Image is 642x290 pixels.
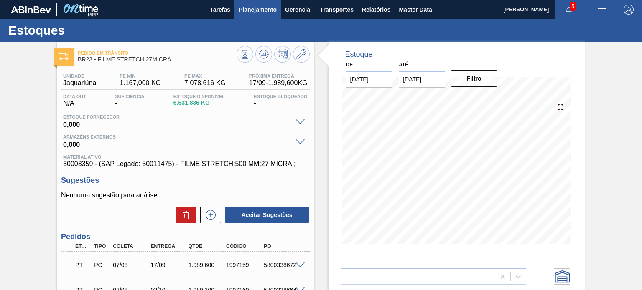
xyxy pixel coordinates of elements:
[113,94,146,107] div: -
[149,262,190,268] div: 17/09/2025
[186,243,228,249] div: Qtde
[221,206,310,224] div: Aceitar Sugestões
[63,134,290,139] span: Armazéns externos
[11,6,51,13] img: TNhmsLtSVTkK8tSr43FrP2fwEKptu5GPRR3wAAAABJRU5ErkJggg==
[73,256,92,274] div: Pedido em Trânsito
[63,73,96,78] span: Unidade
[120,79,161,87] span: 1.167,000 KG
[92,262,111,268] div: Pedido de Compra
[274,46,291,63] button: Programar Estoque
[184,73,226,78] span: PE MAX
[63,94,86,99] span: Data out
[63,119,290,128] span: 0,000
[78,56,236,63] span: BR23 - FILME STRETCH 27MICRA
[320,5,354,15] span: Transportes
[399,62,408,68] label: Até
[451,70,497,87] button: Filtro
[172,207,196,223] div: Excluir Sugestões
[78,50,236,55] span: Pedido em Trânsito
[63,79,96,87] span: Jaguariúna
[362,5,390,15] span: Relatórios
[149,243,190,249] div: Entrega
[63,154,307,159] span: Material ativo
[184,79,226,87] span: 7.078,616 KG
[225,207,309,223] button: Aceitar Sugestões
[120,73,161,78] span: PE MIN
[8,25,157,35] h1: Estoques
[555,4,582,15] button: Notificações
[624,5,634,15] img: Logout
[570,2,576,11] span: 5
[255,46,272,63] button: Atualizar Gráfico
[61,176,309,185] h3: Sugestões
[399,71,445,88] input: dd/mm/yyyy
[59,53,69,60] img: Ícone
[210,5,230,15] span: Tarefas
[399,5,432,15] span: Master Data
[285,5,312,15] span: Gerencial
[111,262,152,268] div: 07/08/2025
[173,94,225,99] span: Estoque Disponível
[293,46,310,63] button: Ir ao Master Data / Geral
[73,243,92,249] div: Etapa
[597,5,607,15] img: userActions
[63,160,307,168] span: 30003359 - (SAP Legado: 50011475) - FILME STRETCH;500 MM;27 MICRA;;
[61,94,88,107] div: N/A
[262,243,303,249] div: PO
[239,5,277,15] span: Planejamento
[237,46,253,63] button: Visão Geral dos Estoques
[262,262,303,268] div: 5800338672
[92,243,111,249] div: Tipo
[224,262,265,268] div: 1997159
[115,94,144,99] span: Suficiência
[345,50,373,59] div: Estoque
[196,207,221,223] div: Nova sugestão
[346,71,392,88] input: dd/mm/yyyy
[254,94,307,99] span: Estoque Bloqueado
[111,243,152,249] div: Coleta
[63,139,290,148] span: 0,000
[346,62,353,68] label: De
[224,243,265,249] div: Código
[249,73,308,78] span: Próxima Entrega
[249,79,308,87] span: 17/09 - 1.989,600 KG
[63,114,290,119] span: Estoque Fornecedor
[252,94,309,107] div: -
[186,262,228,268] div: 1.989,600
[61,232,309,241] h3: Pedidos
[75,262,90,268] p: PT
[61,192,309,199] p: Nenhuma sugestão para análise
[173,100,225,106] span: 6.531,836 KG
